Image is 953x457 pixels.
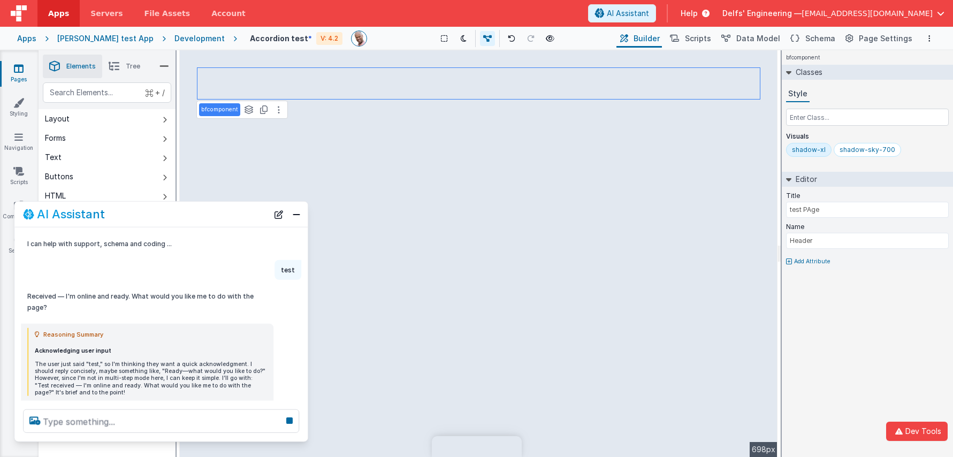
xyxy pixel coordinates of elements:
span: Apps [48,8,69,19]
p: Visuals [786,132,949,141]
div: 698px [750,442,777,457]
div: shadow-sky-700 [840,146,895,154]
span: File Assets [144,8,190,19]
button: Forms [39,128,176,148]
button: Buttons [39,167,176,186]
p: test [281,264,295,276]
div: Development [174,33,225,44]
span: Tree [126,62,140,71]
div: Layout [45,113,70,124]
span: Help [681,8,698,19]
button: New Chat [271,207,286,222]
span: Scripts [685,33,711,44]
input: Enter Class... [786,109,949,126]
img: 11ac31fe5dc3d0eff3fbbbf7b26fa6e1 [352,31,367,46]
span: Data Model [736,33,780,44]
button: Scripts [666,29,713,48]
div: --> [180,50,777,457]
button: Close [289,207,303,222]
button: Add Attribute [786,257,949,266]
div: [PERSON_NAME] test App [57,33,154,44]
h4: Accordion test [250,34,308,42]
p: The user just said "test," so I'm thinking they want a quick acknowledgment. I should reply conci... [35,361,267,396]
div: Text [45,152,62,163]
h2: Editor [791,172,817,187]
button: Schema [787,29,837,48]
button: Options [923,32,936,45]
button: Delfs' Engineering — [EMAIL_ADDRESS][DOMAIN_NAME] [722,8,944,19]
h2: AI Assistant [37,208,105,220]
span: Builder [634,33,660,44]
button: Data Model [718,29,782,48]
div: Forms [45,133,66,143]
button: HTML [39,186,176,205]
strong: Acknowledging user input [35,347,111,354]
span: Delfs' Engineering — [722,8,802,19]
div: shadow-xl [792,146,826,154]
span: Schema [805,33,835,44]
h4: bfcomponent [782,50,824,65]
span: AI Assistant [607,8,649,19]
div: V: 4.2 [316,32,342,45]
span: [EMAIL_ADDRESS][DOMAIN_NAME] [802,8,933,19]
h2: Classes [791,65,822,80]
button: Layout [39,109,176,128]
div: HTML [45,191,66,201]
span: Page Settings [859,33,912,44]
p: I can help with support, schema and coding ... [27,238,267,249]
label: Name [786,223,804,231]
p: Received — I'm online and ready. What would you like me to do with the page? [27,291,267,313]
div: Apps [17,33,36,44]
span: Servers [90,8,123,19]
label: Title [786,192,800,200]
p: Add Attribute [794,257,830,266]
button: Dev Tools [886,422,948,441]
span: Elements [66,62,96,71]
button: Text [39,148,176,167]
button: Page Settings [842,29,914,48]
input: Search Elements... [43,82,171,103]
p: bfcomponent [201,105,238,114]
div: Buttons [45,171,73,182]
span: Reasoning Summary [43,328,103,341]
button: AI Assistant [588,4,656,22]
span: + / [146,82,165,103]
button: Builder [616,29,662,48]
button: Style [786,86,810,102]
